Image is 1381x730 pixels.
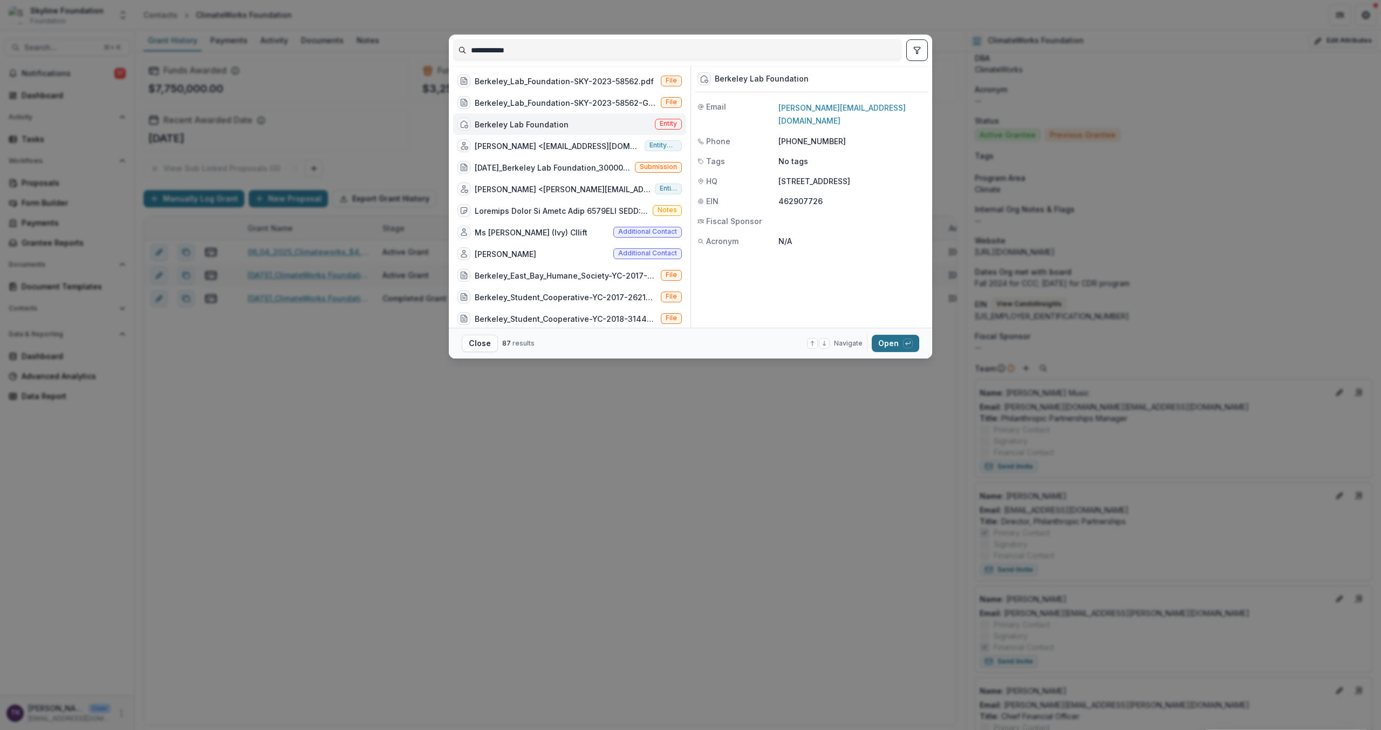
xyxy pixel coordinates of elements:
p: 462907726 [778,195,926,207]
p: No tags [778,156,808,167]
span: Additional contact [618,249,677,257]
span: Additional contact [618,228,677,235]
div: Berkeley Lab Foundation [715,75,809,84]
div: Berkeley_Student_Cooperative-YC-2017-26218.pdf [475,292,657,303]
span: File [666,271,677,279]
span: EIN [706,195,719,207]
span: HQ [706,175,717,187]
span: Fiscal Sponsor [706,215,762,227]
p: [PHONE_NUMBER] [778,136,926,147]
button: Close [462,335,498,352]
span: Entity user [660,185,677,192]
button: toggle filters [906,39,928,61]
div: [PERSON_NAME] <[EMAIL_ADDRESS][DOMAIN_NAME]> [475,140,640,152]
div: Berkeley_Student_Cooperative-YC-2018-31442.pdf [475,313,657,325]
span: File [666,293,677,300]
span: Navigate [834,339,863,348]
button: Open [872,335,919,352]
span: Email [706,101,726,112]
span: Entity [660,120,677,127]
div: [PERSON_NAME] <[PERSON_NAME][EMAIL_ADDRESS][PERSON_NAME][DOMAIN_NAME]> [475,184,651,195]
span: Acronym [706,235,739,247]
div: [DATE]_Berkeley Lab Foundation_3000000 (Requested from grantee - they will provide two reports to... [475,162,631,173]
span: Submission [640,163,677,171]
p: [STREET_ADDRESS] [778,175,926,187]
div: [PERSON_NAME] [475,248,536,260]
span: Phone [706,136,730,147]
div: Ms [PERSON_NAME] (Ivy) Cllift [475,227,587,238]
div: Berkeley_Lab_Foundation-SKY-2023-58562-Grant_Agreement_December_26_2023.docx [475,97,657,109]
div: Berkeley Lab Foundation [475,119,569,130]
span: Tags [706,156,725,167]
div: Loremips Dolor Si Ametc Adip 6579ELI SEDD: Eius Tempor, Incidi UtlaboReetd magnaAli enim adminimv... [475,205,648,217]
span: 87 [502,339,511,347]
span: File [666,98,677,106]
span: File [666,314,677,322]
span: File [666,77,677,84]
span: Entity user [650,141,677,149]
span: Notes [658,206,677,214]
span: results [512,339,535,347]
a: [PERSON_NAME][EMAIL_ADDRESS][DOMAIN_NAME] [778,103,906,125]
div: Berkeley_East_Bay_Humane_Society-YC-2017-25932.pdf [475,270,657,281]
p: N/A [778,235,926,247]
div: Berkeley_Lab_Foundation-SKY-2023-58562.pdf [475,76,654,87]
